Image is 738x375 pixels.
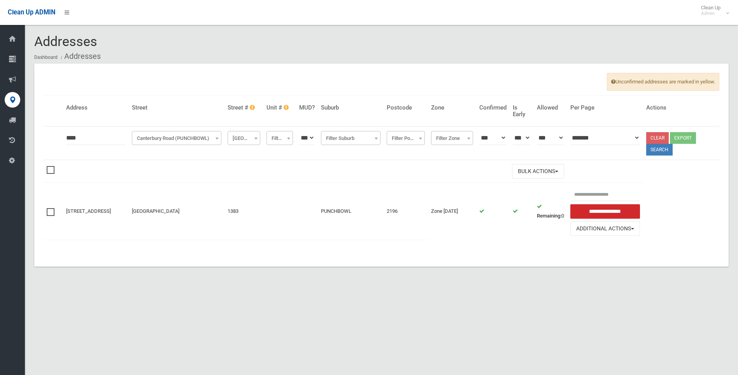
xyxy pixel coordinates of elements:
td: [GEOGRAPHIC_DATA] [129,183,224,240]
h4: Suburb [321,104,380,111]
h4: Actions [646,104,716,111]
h4: MUD? [299,104,315,111]
h4: Postcode [387,104,425,111]
span: Filter Zone [431,131,473,145]
button: Search [646,144,673,156]
span: Canterbury Road (PUNCHBOWL) [134,133,219,144]
span: Canterbury Road (PUNCHBOWL) [132,131,221,145]
td: 2196 [384,183,428,240]
a: Clear [646,132,669,144]
td: 1383 [224,183,263,240]
h4: Per Page [570,104,640,111]
h4: Confirmed [479,104,507,111]
h4: Zone [431,104,473,111]
td: PUNCHBOWL [318,183,384,240]
h4: Allowed [537,104,564,111]
small: Admin [701,11,720,16]
a: [STREET_ADDRESS] [66,208,111,214]
button: Additional Actions [570,221,640,236]
strong: Remaining: [537,213,561,219]
li: Addresses [59,49,101,64]
h4: Street [132,104,221,111]
span: Filter Street # [230,133,258,144]
h4: Is Early [513,104,531,117]
td: Zone [DATE] [428,183,476,240]
h4: Unit # [266,104,293,111]
button: Export [670,132,696,144]
td: 0 [534,183,567,240]
span: Filter Street # [228,131,260,145]
span: Filter Postcode [387,131,425,145]
span: Clean Up ADMIN [8,9,55,16]
a: Dashboard [34,55,58,60]
span: Addresses [34,34,97,49]
span: Filter Postcode [389,133,423,144]
span: Clean Up [697,5,728,16]
button: Bulk Actions [512,164,564,179]
h4: Address [66,104,126,111]
h4: Street # [228,104,260,111]
span: Filter Suburb [323,133,379,144]
span: Filter Unit # [268,133,291,144]
span: Filter Zone [433,133,471,144]
span: Unconfirmed addresses are marked in yellow. [607,73,719,91]
span: Filter Suburb [321,131,380,145]
span: Filter Unit # [266,131,293,145]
